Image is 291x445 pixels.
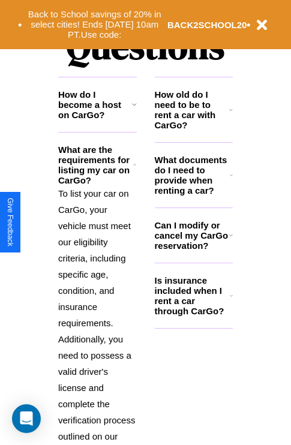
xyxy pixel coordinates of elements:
[22,6,167,43] button: Back to School savings of 20% in select cities! Ends [DATE] 10am PT.Use code:
[155,275,230,316] h3: Is insurance included when I rent a car through CarGo?
[6,198,14,246] div: Give Feedback
[58,89,132,120] h3: How do I become a host on CarGo?
[155,89,230,130] h3: How old do I need to be to rent a car with CarGo?
[12,404,41,433] div: Open Intercom Messenger
[155,155,230,196] h3: What documents do I need to provide when renting a car?
[167,20,247,30] b: BACK2SCHOOL20
[155,220,229,251] h3: Can I modify or cancel my CarGo reservation?
[58,145,133,185] h3: What are the requirements for listing my car on CarGo?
